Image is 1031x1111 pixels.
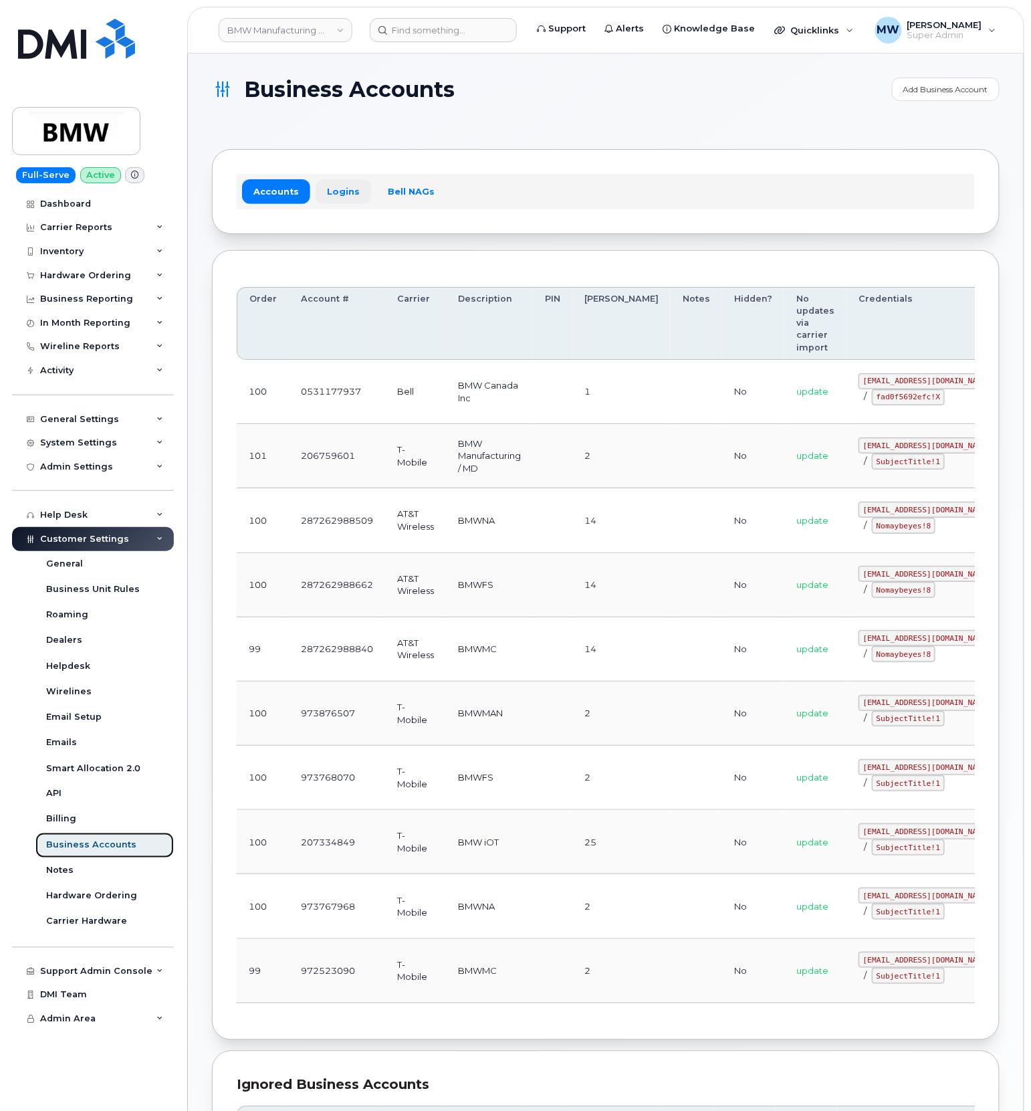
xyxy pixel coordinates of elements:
code: SubjectTitle!1 [872,775,945,791]
td: No [722,617,784,682]
td: BMW iOT [446,810,533,874]
td: 100 [237,488,289,552]
td: No [722,360,784,424]
code: SubjectTitle!1 [872,711,945,727]
td: 2 [572,746,671,810]
code: [EMAIL_ADDRESS][DOMAIN_NAME] [858,952,996,968]
code: [EMAIL_ADDRESS][DOMAIN_NAME] [858,630,996,646]
span: update [796,772,828,783]
code: SubjectTitle!1 [872,968,945,984]
th: PIN [533,287,572,360]
span: / [864,648,867,659]
td: AT&T Wireless [385,488,446,552]
td: BMWMC [446,939,533,1003]
td: T-Mobile [385,874,446,938]
td: No [722,874,784,938]
code: Nomaybeyes!8 [872,646,935,662]
code: [EMAIL_ADDRESS][DOMAIN_NAME] [858,695,996,711]
span: Business Accounts [244,78,455,101]
span: / [864,906,867,916]
td: 100 [237,746,289,810]
td: AT&T Wireless [385,617,446,682]
td: AT&T Wireless [385,553,446,617]
td: 25 [572,810,671,874]
td: No [722,553,784,617]
iframe: Messenger Launcher [973,1053,1021,1101]
th: No updates via carrier import [784,287,846,360]
td: 14 [572,553,671,617]
th: Carrier [385,287,446,360]
span: / [864,970,867,981]
td: 100 [237,360,289,424]
span: / [864,777,867,788]
td: BMWFS [446,746,533,810]
span: / [864,841,867,852]
td: 2 [572,682,671,746]
td: 100 [237,553,289,617]
td: 973768070 [289,746,385,810]
span: update [796,386,828,397]
td: 1 [572,360,671,424]
a: Bell NAGs [376,179,446,203]
span: update [796,450,828,461]
td: 207334849 [289,810,385,874]
code: SubjectTitle!1 [872,904,945,920]
td: 287262988509 [289,488,385,552]
code: SubjectTitle!1 [872,453,945,470]
td: 0531177937 [289,360,385,424]
code: Nomaybeyes!8 [872,518,935,534]
td: 14 [572,617,671,682]
code: [EMAIL_ADDRESS][DOMAIN_NAME] [858,373,996,389]
td: 99 [237,939,289,1003]
th: Description [446,287,533,360]
td: T-Mobile [385,424,446,488]
code: [EMAIL_ADDRESS][DOMAIN_NAME] [858,437,996,453]
span: update [796,965,828,976]
th: Credentials [846,287,1008,360]
td: 2 [572,874,671,938]
code: [EMAIL_ADDRESS][DOMAIN_NAME] [858,566,996,582]
td: 2 [572,939,671,1003]
td: BMWFS [446,553,533,617]
td: 287262988662 [289,553,385,617]
code: [EMAIL_ADDRESS][DOMAIN_NAME] [858,502,996,518]
a: Logins [316,179,371,203]
td: Bell [385,360,446,424]
td: No [722,488,784,552]
td: BMW Manufacturing / MD [446,424,533,488]
th: Account # [289,287,385,360]
th: Hidden? [722,287,784,360]
th: [PERSON_NAME] [572,287,671,360]
td: BMW Canada Inc [446,360,533,424]
code: SubjectTitle!1 [872,839,945,855]
code: Nomaybeyes!8 [872,582,935,598]
td: No [722,746,784,810]
td: No [722,682,784,746]
td: T-Mobile [385,810,446,874]
a: Add Business Account [892,78,1000,101]
span: / [864,456,867,466]
td: 100 [237,874,289,938]
span: update [796,837,828,847]
th: Order [237,287,289,360]
td: 973876507 [289,682,385,746]
td: BMWMC [446,617,533,682]
td: No [722,424,784,488]
td: 206759601 [289,424,385,488]
code: [EMAIL_ADDRESS][DOMAIN_NAME] [858,888,996,904]
code: [EMAIL_ADDRESS][DOMAIN_NAME] [858,759,996,775]
span: update [796,515,828,526]
span: update [796,579,828,590]
td: T-Mobile [385,939,446,1003]
td: 100 [237,682,289,746]
td: 2 [572,424,671,488]
code: fad0f5692efc!X [872,389,945,405]
span: / [864,584,867,595]
span: / [864,520,867,530]
span: update [796,901,828,912]
th: Notes [671,287,722,360]
td: T-Mobile [385,746,446,810]
td: 14 [572,488,671,552]
td: 99 [237,617,289,682]
td: 287262988840 [289,617,385,682]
